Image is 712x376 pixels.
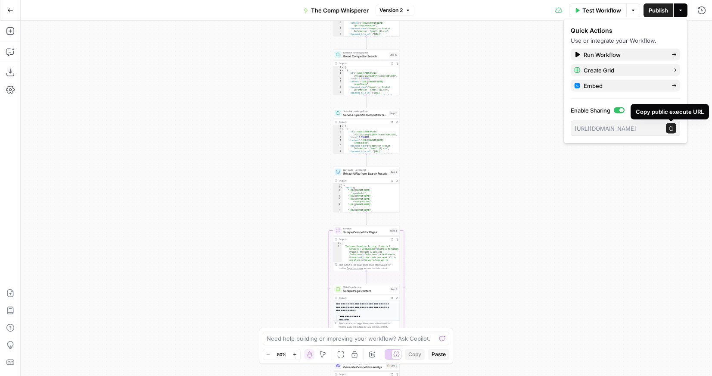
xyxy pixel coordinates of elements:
[333,22,344,27] div: 5
[333,86,344,91] div: 6
[343,171,388,175] span: Extract URLs from Search Results
[389,53,398,56] div: Step 10
[343,51,387,54] span: Search Knowledge Base
[342,125,344,128] span: Toggle code folding, rows 1 through 172
[343,113,388,117] span: Service-Specific Competitor Search
[277,351,286,358] span: 50%
[298,3,374,17] button: The Comp Whisperer
[343,230,388,234] span: Scrape Competitor Pages
[569,3,626,17] button: Test Workflow
[649,6,668,15] span: Publish
[366,271,367,284] g: Edge from step_4 to step_5
[366,95,367,108] g: Edge from step_10 to step_11
[366,154,367,166] g: Edge from step_11 to step_2
[333,167,400,213] div: Run Code · JavaScriptExtract URLs from Search ResultsStep 2Output{ "urls":[ "[URL][DOMAIN_NAME] -...
[347,267,363,269] span: Copy the output
[339,120,388,124] div: Output
[584,66,665,75] span: Create Grid
[342,128,344,131] span: Toggle code folding, rows 2 through 18
[432,351,446,358] span: Paste
[347,326,363,328] span: Copy the output
[405,349,425,360] button: Copy
[571,26,680,35] div: Quick Actions
[340,186,343,189] span: Toggle code folding, rows 2 through 10
[333,212,343,215] div: 8
[389,229,398,232] div: Step 4
[339,238,388,241] div: Output
[343,288,388,293] span: Scrape Page Content
[584,81,665,90] span: Embed
[333,139,344,144] div: 5
[333,27,344,33] div: 6
[333,108,400,154] div: Search Knowledge BaseService-Specific Competitor SearchStep 11Output[ { "id":"vsdid:5786630:rid :...
[390,170,398,174] div: Step 2
[582,6,621,15] span: Test Workflow
[339,296,388,300] div: Output
[311,6,369,15] span: The Comp Whisperer
[379,6,403,14] span: Version 2
[333,33,344,55] div: 7
[342,66,344,69] span: Toggle code folding, rows 1 through 172
[333,209,343,212] div: 7
[571,37,656,44] span: Use or integrate your Workflow.
[333,197,343,203] div: 5
[376,5,414,16] button: Version 2
[333,184,343,187] div: 1
[333,195,343,198] div: 4
[428,349,449,360] button: Paste
[333,66,344,69] div: 1
[333,226,400,271] div: LoopIterationScrape Competitor PagesStep 4Output[ "Business Formation Pricing, Products & Service...
[333,150,344,172] div: 7
[333,128,344,131] div: 2
[366,37,367,49] g: Edge from step_1 to step_10
[584,50,665,59] span: Run Workflow
[343,285,388,289] span: Web Page Scrape
[343,365,385,369] span: Generate Competitive Analysis Response
[333,186,343,189] div: 2
[339,62,388,65] div: Output
[343,54,387,58] span: Broad Competitor Search
[571,106,680,115] label: Enable Sharing
[333,203,343,209] div: 6
[339,242,342,245] span: Toggle code folding, rows 1 through 3
[333,136,344,139] div: 4
[343,110,388,113] span: Search Knowledge Base
[333,69,344,72] div: 2
[333,144,344,150] div: 6
[333,131,344,136] div: 3
[343,168,388,172] span: Run Code · JavaScript
[333,50,400,95] div: Search Knowledge BaseBroad Competitor SearchStep 10Output[ { "id":"vsdid:5786630:rid :VXlD2Cixuxw...
[340,184,343,187] span: Toggle code folding, rows 1 through 28
[333,189,343,195] div: 3
[343,227,388,230] span: Iteration
[339,322,398,329] div: This output is too large & has been abbreviated for review. to view the full content.
[389,111,398,115] div: Step 11
[366,213,367,225] g: Edge from step_2 to step_4
[333,242,342,245] div: 1
[636,107,704,116] div: Copy public execute URL
[339,263,398,270] div: This output is too large & has been abbreviated for review. to view the full content.
[333,91,344,114] div: 7
[408,351,421,358] span: Copy
[339,373,388,376] div: Output
[644,3,673,17] button: Publish
[390,287,398,291] div: Step 5
[386,363,398,368] div: Step 3
[333,78,344,81] div: 4
[333,125,344,128] div: 1
[333,72,344,78] div: 3
[342,69,344,72] span: Toggle code folding, rows 2 through 18
[333,80,344,86] div: 5
[339,179,388,182] div: Output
